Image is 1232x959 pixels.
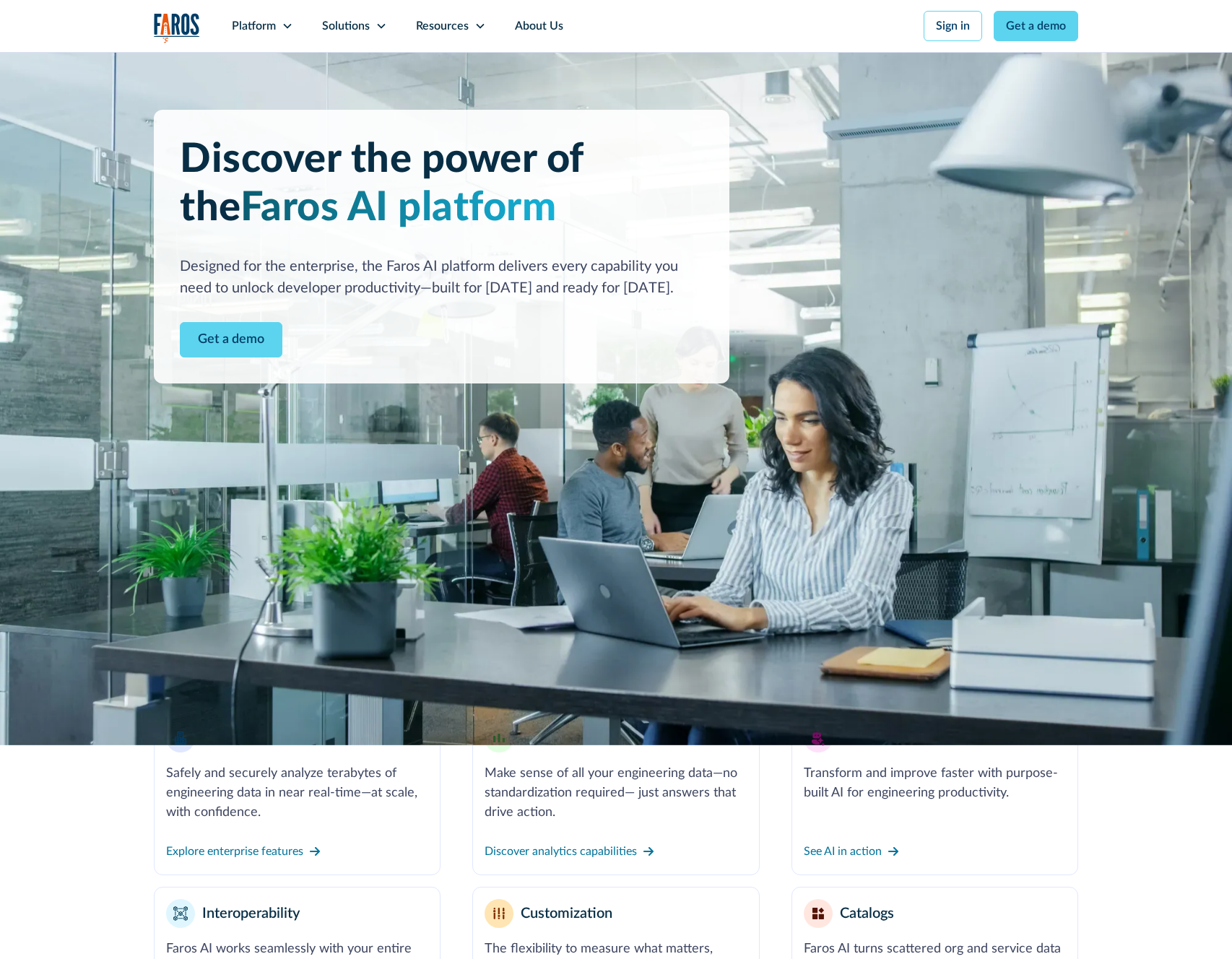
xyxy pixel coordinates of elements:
div: Make sense of all your engineering data—no standardization required— just answers that drive action. [485,764,747,823]
a: Sign in [924,11,982,41]
span: Faros AI platform [240,188,557,228]
div: Platform [232,17,276,35]
a: AI robot or assistant iconAITransform and improve faster with purpose-built AI for engineering pr... [791,711,1078,875]
a: Enterprise building blocks or structure iconEnterpriseSafely and securely analyze terabytes of en... [154,711,441,875]
img: Interoperability nodes and connectors icon [173,906,188,921]
div: Interoperability [202,903,300,924]
h1: Discover the power of the [180,136,703,233]
div: Resources [416,17,469,35]
div: Designed for the enterprise, the Faros AI platform delivers every capability you need to unlock d... [180,256,703,299]
img: Minimalist bar chart analytics icon [493,734,505,743]
img: Enterprise building blocks or structure icon [175,732,186,745]
div: Catalogs [840,903,894,924]
div: Safely and securely analyze terabytes of engineering data in near real-time—at scale, with confid... [166,764,428,823]
div: Discover analytics capabilities [485,843,637,860]
img: Customization or settings filter icon [493,908,505,920]
div: Explore enterprise features [166,843,303,860]
div: Solutions [322,17,370,35]
a: home [154,13,200,43]
a: Get a demo [994,11,1078,41]
a: Contact Modal [180,322,282,357]
div: See AI in action [804,843,882,860]
div: Transform and improve faster with purpose-built AI for engineering productivity. [804,764,1066,803]
img: AI robot or assistant icon [807,726,830,750]
a: Minimalist bar chart analytics iconAnalyticsMake sense of all your engineering data—no standardiz... [472,711,759,875]
img: Grid icon for layout or catalog [812,908,824,919]
img: Logo of the analytics and reporting company Faros. [154,13,200,43]
div: Customization [521,903,612,924]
